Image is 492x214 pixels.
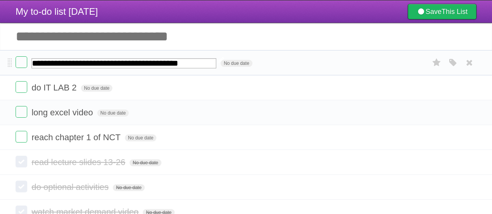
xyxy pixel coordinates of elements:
label: Done [16,156,27,167]
b: This List [441,8,467,16]
a: SaveThis List [408,4,476,19]
label: Done [16,181,27,192]
label: Star task [429,56,444,69]
span: read lecture slides 13-26 [32,157,127,167]
label: Done [16,56,27,68]
span: No due date [125,134,156,141]
span: No due date [113,184,144,191]
label: Done [16,81,27,93]
span: My to-do list [DATE] [16,6,98,17]
span: do IT LAB 2 [32,83,79,92]
span: No due date [221,60,252,67]
span: No due date [130,159,161,166]
label: Done [16,131,27,143]
span: No due date [81,85,112,92]
span: long excel video [32,108,95,117]
span: reach chapter 1 of NCT [32,132,123,142]
span: No due date [97,110,129,117]
label: Done [16,106,27,118]
span: do optional activities [32,182,110,192]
